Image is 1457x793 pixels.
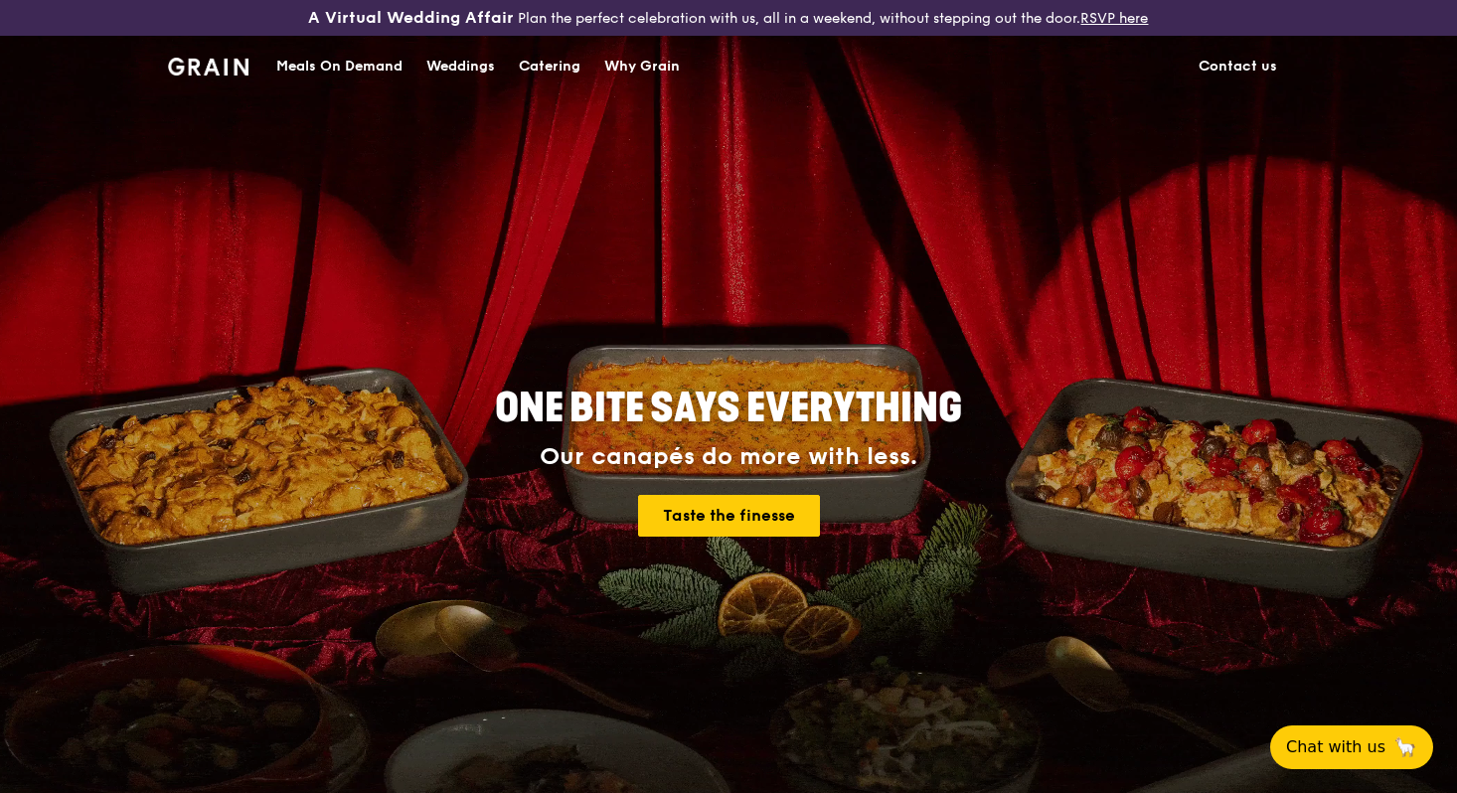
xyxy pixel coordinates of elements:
[426,37,495,96] div: Weddings
[638,495,820,537] a: Taste the finesse
[1286,735,1385,759] span: Chat with us
[414,37,507,96] a: Weddings
[507,37,592,96] a: Catering
[276,37,403,96] div: Meals On Demand
[371,443,1086,471] div: Our canapés do more with less.
[168,58,248,76] img: Grain
[168,35,248,94] a: GrainGrain
[592,37,692,96] a: Why Grain
[519,37,580,96] div: Catering
[308,8,514,28] h3: A Virtual Wedding Affair
[1080,10,1148,27] a: RSVP here
[495,385,962,432] span: ONE BITE SAYS EVERYTHING
[1187,37,1289,96] a: Contact us
[1393,735,1417,759] span: 🦙
[243,8,1214,28] div: Plan the perfect celebration with us, all in a weekend, without stepping out the door.
[1270,725,1433,769] button: Chat with us🦙
[604,37,680,96] div: Why Grain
